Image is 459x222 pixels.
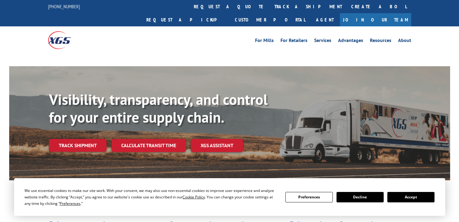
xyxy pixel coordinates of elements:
button: Preferences [285,192,333,202]
a: For Mills [255,38,274,45]
a: Agent [310,13,340,26]
a: XGS ASSISTANT [191,139,243,152]
button: Decline [337,192,384,202]
a: For Retailers [280,38,307,45]
b: Visibility, transparency, and control for your entire supply chain. [49,90,268,127]
a: Calculate transit time [111,139,186,152]
a: Services [314,38,331,45]
a: Resources [370,38,391,45]
a: [PHONE_NUMBER] [48,3,80,10]
div: Cookie Consent Prompt [14,178,445,216]
a: Customer Portal [230,13,310,26]
a: Join Our Team [340,13,411,26]
div: We use essential cookies to make our site work. With your consent, we may also use non-essential ... [24,187,278,207]
button: Accept [387,192,435,202]
a: Request a pickup [142,13,230,26]
a: Track shipment [49,139,107,152]
a: About [398,38,411,45]
span: Cookie Policy [182,194,205,200]
a: Advantages [338,38,363,45]
span: Preferences [60,201,81,206]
